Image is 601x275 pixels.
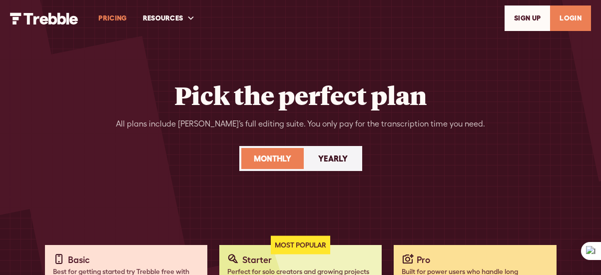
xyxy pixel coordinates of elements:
[10,12,78,24] img: Trebble Logo - AI Podcast Editor
[143,13,183,23] div: RESOURCES
[318,152,348,164] div: Yearly
[550,5,591,31] a: LOGIN
[306,148,360,169] a: Yearly
[135,1,203,35] div: RESOURCES
[254,152,291,164] div: Monthly
[116,118,485,130] div: All plans include [PERSON_NAME]’s full editing suite. You only pay for the transcription time you...
[417,253,430,266] div: Pro
[241,148,304,169] a: Monthly
[10,11,78,24] a: home
[68,253,90,266] div: Basic
[174,80,427,110] h2: Pick the perfect plan
[505,5,550,31] a: SIGn UP
[271,236,330,254] div: Most Popular
[90,1,134,35] a: PRICING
